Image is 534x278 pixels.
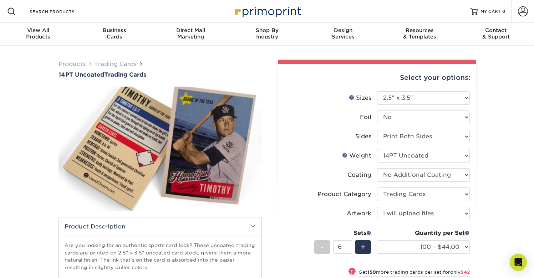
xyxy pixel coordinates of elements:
span: $42 [461,269,470,275]
span: Direct Mail [153,27,229,34]
div: & Templates [381,27,458,40]
h2: Product Description [59,217,261,236]
a: DesignServices [305,23,381,46]
input: SEARCH PRODUCTS..... [29,7,98,16]
div: Artwork [347,209,371,218]
span: - [321,242,324,252]
div: Foil [360,113,371,122]
span: Business [76,27,153,34]
div: Cards [76,27,153,40]
a: Shop ByIndustry [229,23,305,46]
span: only [450,269,470,275]
span: ! [351,268,353,276]
div: Sizes [349,94,371,102]
div: Open Intercom Messenger [510,254,527,271]
span: + [361,242,365,252]
div: Quantity per Set [377,229,470,237]
div: Sets [314,229,371,237]
span: Resources [381,27,458,34]
div: & Support [458,27,534,40]
span: Contact [458,27,534,34]
div: Marketing [153,27,229,40]
a: Products [59,61,86,67]
a: 14PT UncoatedTrading Cards [59,71,262,78]
a: Contact& Support [458,23,534,46]
span: Design [305,27,381,34]
small: Get more trading cards per set for [358,269,470,277]
a: Resources& Templates [381,23,458,46]
div: Product Category [317,190,371,199]
a: BusinessCards [76,23,153,46]
h1: Trading Cards [59,71,262,78]
div: Weight [342,151,371,160]
a: Trading Cards [94,61,137,67]
span: MY CART [480,9,501,15]
span: 14PT Uncoated [59,71,104,78]
img: Primoprint [232,4,303,19]
span: Shop By [229,27,305,34]
img: 14PT Uncoated 01 [59,79,262,219]
span: 0 [502,9,505,14]
div: Select your options: [284,64,470,91]
a: Direct MailMarketing [153,23,229,46]
strong: 150 [367,269,376,275]
div: Industry [229,27,305,40]
div: Sides [355,132,371,141]
div: Coating [347,171,371,179]
div: Services [305,27,381,40]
